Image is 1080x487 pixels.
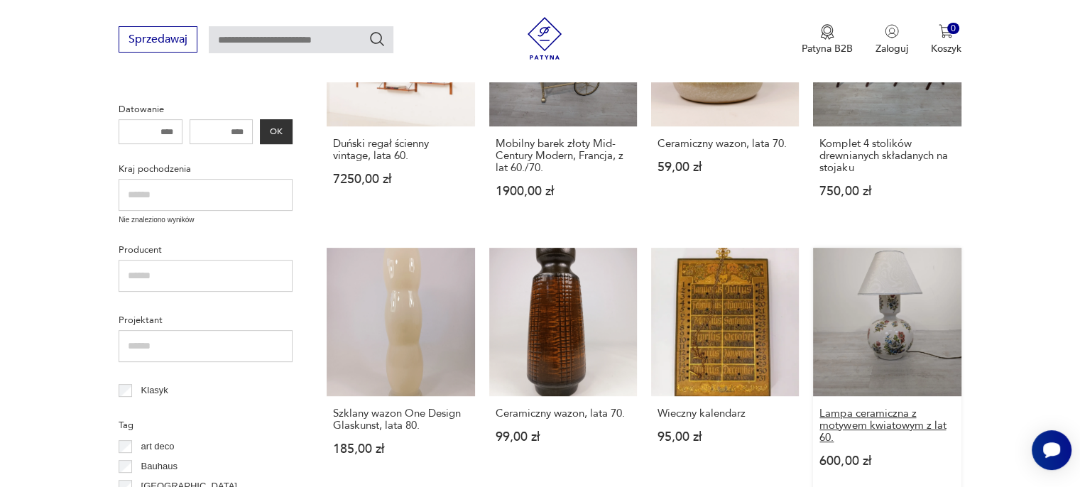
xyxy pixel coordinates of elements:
[658,161,792,173] p: 59,00 zł
[947,23,959,35] div: 0
[141,439,175,454] p: art deco
[1032,430,1071,470] iframe: Smartsupp widget button
[496,431,631,443] p: 99,00 zł
[802,24,853,55] button: Patyna B2B
[496,138,631,174] h3: Mobilny barek złoty Mid-Century Modern, Francja, z lat 60./70.
[931,24,961,55] button: 0Koszyk
[333,138,468,162] h3: Duński regał ścienny vintage, lata 60.
[802,24,853,55] a: Ikona medaluPatyna B2B
[939,24,953,38] img: Ikona koszyka
[820,24,834,40] img: Ikona medalu
[885,24,899,38] img: Ikonka użytkownika
[141,383,168,398] p: Klasyk
[931,42,961,55] p: Koszyk
[119,214,293,226] p: Nie znaleziono wyników
[658,431,792,443] p: 95,00 zł
[658,138,792,150] h3: Ceramiczny wazon, lata 70.
[496,185,631,197] p: 1900,00 zł
[819,407,954,444] h3: Lampa ceramiczna z motywem kwiatowym z lat 60.
[819,455,954,467] p: 600,00 zł
[119,417,293,433] p: Tag
[333,443,468,455] p: 185,00 zł
[119,242,293,258] p: Producent
[819,185,954,197] p: 750,00 zł
[369,31,386,48] button: Szukaj
[802,42,853,55] p: Patyna B2B
[333,407,468,432] h3: Szklany wazon One Design Glaskunst, lata 80.
[260,119,293,144] button: OK
[876,42,908,55] p: Zaloguj
[141,459,178,474] p: Bauhaus
[496,407,631,420] h3: Ceramiczny wazon, lata 70.
[333,173,468,185] p: 7250,00 zł
[119,102,293,117] p: Datowanie
[523,17,566,60] img: Patyna - sklep z meblami i dekoracjami vintage
[119,312,293,328] p: Projektant
[119,35,197,45] a: Sprzedawaj
[119,26,197,53] button: Sprzedawaj
[658,407,792,420] h3: Wieczny kalendarz
[119,161,293,177] p: Kraj pochodzenia
[819,138,954,174] h3: Komplet 4 stolików drewnianych składanych na stojaku
[876,24,908,55] button: Zaloguj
